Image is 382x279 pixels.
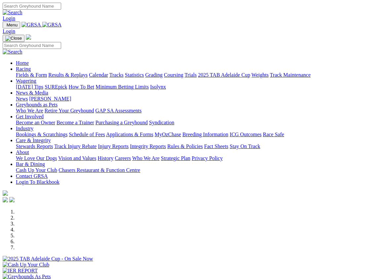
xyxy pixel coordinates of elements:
a: Applications & Forms [106,132,153,137]
a: Track Injury Rebate [54,143,96,149]
input: Search [3,42,61,49]
a: Results & Replays [48,72,88,78]
img: GRSA [42,22,62,28]
a: Statistics [125,72,144,78]
a: Track Maintenance [270,72,311,78]
img: Search [3,49,22,55]
a: How To Bet [69,84,95,90]
a: Login [3,16,15,21]
div: Bar & Dining [16,167,379,173]
a: Grading [145,72,163,78]
span: Menu [7,22,18,27]
a: Stay On Track [230,143,260,149]
a: [PERSON_NAME] [29,96,71,101]
a: Home [16,60,29,66]
a: Integrity Reports [130,143,166,149]
button: Toggle navigation [3,21,20,28]
img: 2025 TAB Adelaide Cup - On Sale Now [3,256,93,262]
a: Become an Owner [16,120,55,125]
a: Fact Sheets [204,143,228,149]
a: News [16,96,28,101]
a: Minimum Betting Limits [95,84,149,90]
a: Strategic Plan [161,155,190,161]
a: Stewards Reports [16,143,53,149]
a: Become a Trainer [57,120,94,125]
a: Privacy Policy [192,155,223,161]
button: Toggle navigation [3,35,24,42]
img: Search [3,10,22,16]
div: Greyhounds as Pets [16,108,379,114]
a: GAP SA Assessments [95,108,142,113]
input: Search [3,3,61,10]
img: Close [5,36,22,41]
a: Race Safe [263,132,284,137]
a: Get Involved [16,114,44,119]
a: [DATE] Tips [16,84,43,90]
img: Cash Up Your Club [3,262,49,268]
a: Chasers Restaurant & Function Centre [58,167,140,173]
a: SUREpick [45,84,67,90]
img: IER REPORT [3,268,38,274]
a: Calendar [89,72,108,78]
a: Retire Your Greyhound [45,108,94,113]
div: Care & Integrity [16,143,379,149]
img: facebook.svg [3,197,8,202]
div: News & Media [16,96,379,102]
a: History [97,155,113,161]
img: GRSA [21,22,41,28]
img: logo-grsa-white.png [26,34,31,40]
a: Careers [115,155,131,161]
a: Schedule of Fees [69,132,105,137]
a: Coursing [164,72,183,78]
a: Tracks [109,72,124,78]
a: Bar & Dining [16,161,45,167]
a: Bookings & Scratchings [16,132,67,137]
div: Get Involved [16,120,379,126]
a: Contact GRSA [16,173,48,179]
a: Syndication [149,120,174,125]
a: Who We Are [16,108,43,113]
a: Weights [251,72,269,78]
div: Industry [16,132,379,138]
div: About [16,155,379,161]
a: Rules & Policies [167,143,203,149]
a: Purchasing a Greyhound [95,120,148,125]
img: logo-grsa-white.png [3,190,8,196]
div: Racing [16,72,379,78]
a: About [16,149,29,155]
a: News & Media [16,90,48,96]
a: Wagering [16,78,36,84]
img: twitter.svg [9,197,15,202]
a: Care & Integrity [16,138,51,143]
a: MyOzChase [155,132,181,137]
a: ICG Outcomes [230,132,261,137]
a: Login To Blackbook [16,179,59,185]
a: Vision and Values [58,155,96,161]
a: Isolynx [150,84,166,90]
a: Trials [184,72,197,78]
a: We Love Our Dogs [16,155,57,161]
div: Wagering [16,84,379,90]
a: Who We Are [132,155,160,161]
a: Racing [16,66,31,72]
a: Injury Reports [98,143,129,149]
a: 2025 TAB Adelaide Cup [198,72,250,78]
a: Industry [16,126,33,131]
a: Login [3,28,15,34]
a: Breeding Information [182,132,228,137]
a: Cash Up Your Club [16,167,57,173]
a: Greyhounds as Pets [16,102,57,107]
a: Fields & Form [16,72,47,78]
